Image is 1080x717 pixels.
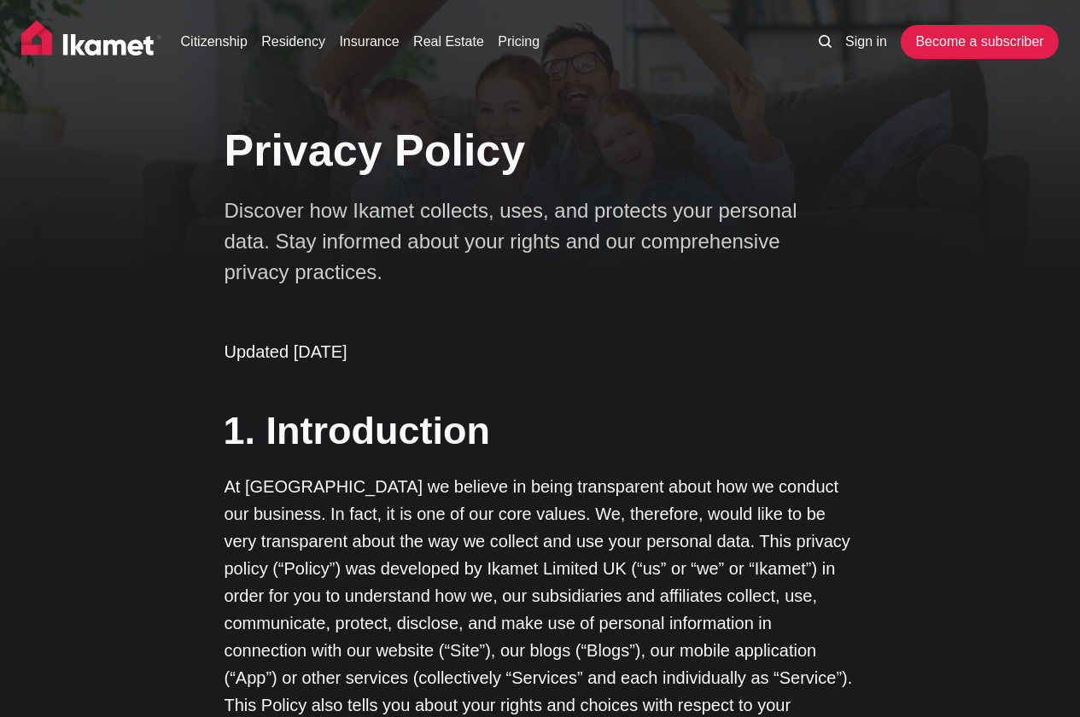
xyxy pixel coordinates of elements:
[181,32,248,52] a: Citizenship
[225,338,856,365] p: Updated [DATE]
[21,20,161,63] img: Ikamet home
[339,32,399,52] a: Insurance
[261,32,325,52] a: Residency
[845,32,887,52] a: Sign in
[225,124,856,177] h1: Privacy Policy
[224,404,855,458] h2: 1. Introduction
[225,195,822,288] p: Discover how Ikamet collects, uses, and protects your personal data. Stay informed about your rig...
[413,32,484,52] a: Real Estate
[498,32,540,52] a: Pricing
[901,25,1058,59] a: Become a subscriber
